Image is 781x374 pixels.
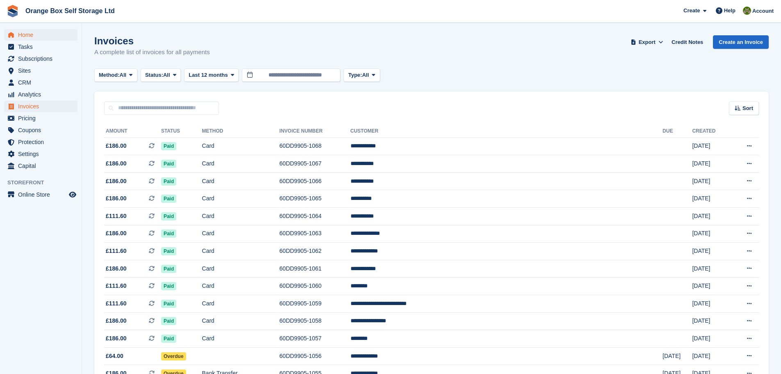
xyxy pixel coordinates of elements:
[280,312,351,330] td: 60DD9905-1058
[161,300,176,308] span: Paid
[692,278,731,295] td: [DATE]
[280,278,351,295] td: 60DD9905-1060
[120,71,127,79] span: All
[161,265,176,273] span: Paid
[4,89,77,100] a: menu
[106,334,127,343] span: £186.00
[106,177,127,186] span: £186.00
[106,212,127,220] span: £111.60
[202,138,280,155] td: Card
[724,7,735,15] span: Help
[280,208,351,225] td: 60DD9905-1064
[752,7,774,15] span: Account
[4,189,77,200] a: menu
[99,71,120,79] span: Method:
[68,190,77,200] a: Preview store
[106,247,127,255] span: £111.60
[202,190,280,208] td: Card
[94,69,137,82] button: Method: All
[280,172,351,190] td: 60DD9905-1066
[18,29,67,41] span: Home
[106,194,127,203] span: £186.00
[94,35,210,46] h1: Invoices
[18,65,67,76] span: Sites
[4,53,77,64] a: menu
[18,160,67,172] span: Capital
[280,347,351,365] td: 60DD9905-1056
[161,125,202,138] th: Status
[161,317,176,325] span: Paid
[351,125,663,138] th: Customer
[692,172,731,190] td: [DATE]
[4,148,77,160] a: menu
[94,48,210,57] p: A complete list of invoices for all payments
[161,229,176,238] span: Paid
[18,124,67,136] span: Coupons
[692,312,731,330] td: [DATE]
[668,35,706,49] a: Credit Notes
[202,172,280,190] td: Card
[348,71,362,79] span: Type:
[18,89,67,100] span: Analytics
[161,335,176,343] span: Paid
[202,208,280,225] td: Card
[161,160,176,168] span: Paid
[692,260,731,278] td: [DATE]
[18,41,67,53] span: Tasks
[18,53,67,64] span: Subscriptions
[7,179,82,187] span: Storefront
[639,38,656,46] span: Export
[4,124,77,136] a: menu
[7,5,19,17] img: stora-icon-8386f47178a22dfd0bd8f6a31ec36ba5ce8667c1dd55bd0f319d3a0aa187defe.svg
[4,136,77,148] a: menu
[280,243,351,260] td: 60DD9905-1062
[22,4,118,18] a: Orange Box Self Storage Ltd
[18,189,67,200] span: Online Store
[4,160,77,172] a: menu
[161,212,176,220] span: Paid
[4,65,77,76] a: menu
[344,69,380,82] button: Type: All
[4,41,77,53] a: menu
[202,330,280,348] td: Card
[280,260,351,278] td: 60DD9905-1061
[280,330,351,348] td: 60DD9905-1057
[362,71,369,79] span: All
[202,312,280,330] td: Card
[280,225,351,243] td: 60DD9905-1063
[106,352,123,360] span: £64.00
[161,142,176,150] span: Paid
[18,148,67,160] span: Settings
[104,125,161,138] th: Amount
[106,299,127,308] span: £111.60
[713,35,769,49] a: Create an Invoice
[184,69,239,82] button: Last 12 months
[663,347,692,365] td: [DATE]
[141,69,181,82] button: Status: All
[161,247,176,255] span: Paid
[692,347,731,365] td: [DATE]
[106,264,127,273] span: £186.00
[692,225,731,243] td: [DATE]
[4,29,77,41] a: menu
[742,104,753,112] span: Sort
[202,295,280,313] td: Card
[202,125,280,138] th: Method
[106,229,127,238] span: £186.00
[202,155,280,173] td: Card
[161,195,176,203] span: Paid
[692,125,731,138] th: Created
[280,138,351,155] td: 60DD9905-1068
[4,101,77,112] a: menu
[280,155,351,173] td: 60DD9905-1067
[202,260,280,278] td: Card
[692,155,731,173] td: [DATE]
[145,71,163,79] span: Status:
[106,159,127,168] span: £186.00
[4,112,77,124] a: menu
[202,243,280,260] td: Card
[683,7,700,15] span: Create
[161,177,176,186] span: Paid
[4,77,77,88] a: menu
[280,295,351,313] td: 60DD9905-1059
